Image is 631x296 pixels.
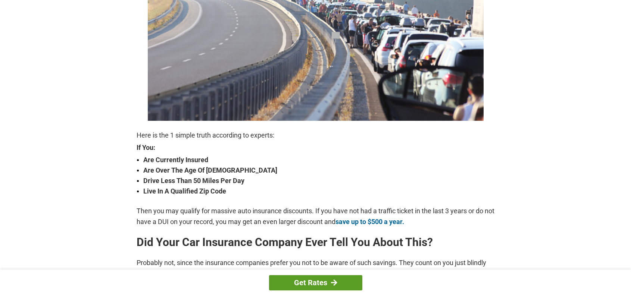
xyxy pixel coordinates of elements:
strong: Are Currently Insured [143,155,495,165]
h2: Did Your Car Insurance Company Ever Tell You About This? [137,236,495,248]
strong: Drive Less Than 50 Miles Per Day [143,176,495,186]
a: save up to $500 a year. [335,218,404,226]
strong: If You: [137,144,495,151]
strong: Live In A Qualified Zip Code [143,186,495,196]
a: Get Rates [269,275,362,290]
strong: Are Over The Age Of [DEMOGRAPHIC_DATA] [143,165,495,176]
p: Probably not, since the insurance companies prefer you not to be aware of such savings. They coun... [137,258,495,278]
p: Here is the 1 simple truth according to experts: [137,130,495,141]
p: Then you may qualify for massive auto insurance discounts. If you have not had a traffic ticket i... [137,206,495,227]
